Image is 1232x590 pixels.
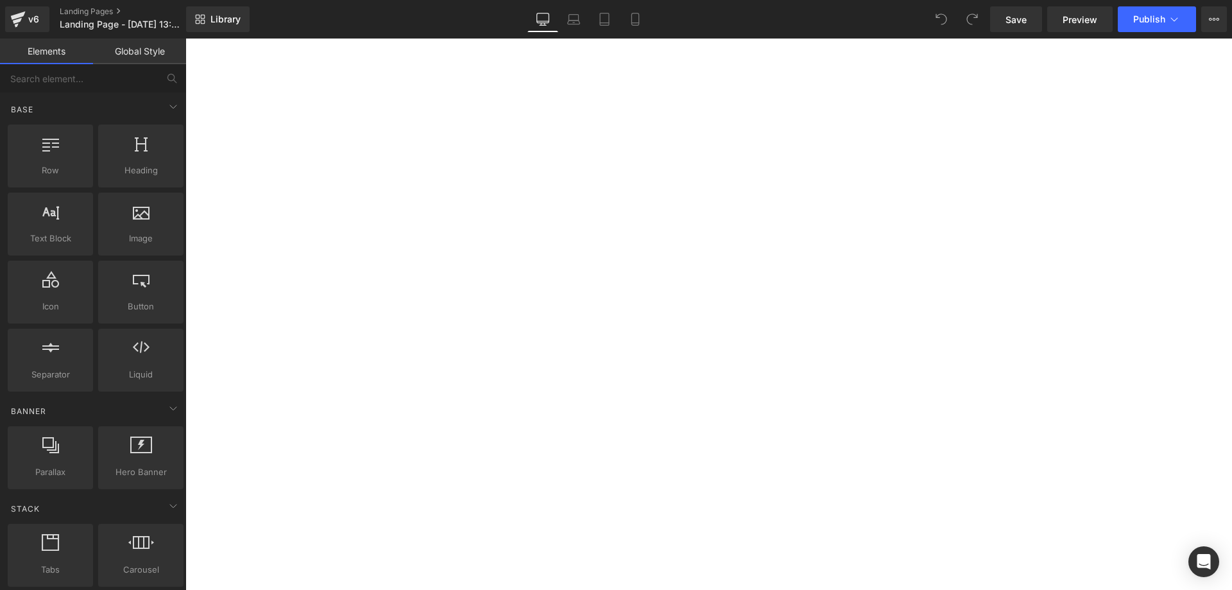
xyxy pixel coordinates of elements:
span: Base [10,103,35,116]
span: Icon [12,300,89,313]
span: Stack [10,503,41,515]
span: Liquid [102,368,180,381]
span: Image [102,232,180,245]
span: Preview [1063,13,1097,26]
span: Hero Banner [102,465,180,479]
a: Global Style [93,39,186,64]
span: Tabs [12,563,89,577]
div: Open Intercom Messenger [1188,546,1219,577]
span: Heading [102,164,180,177]
button: More [1201,6,1227,32]
button: Undo [928,6,954,32]
span: Separator [12,368,89,381]
a: Landing Pages [60,6,207,17]
span: Row [12,164,89,177]
button: Redo [959,6,985,32]
a: v6 [5,6,49,32]
button: Publish [1118,6,1196,32]
span: Button [102,300,180,313]
a: Mobile [620,6,651,32]
span: Save [1005,13,1027,26]
span: Parallax [12,465,89,479]
a: Preview [1047,6,1113,32]
span: Text Block [12,232,89,245]
a: Desktop [527,6,558,32]
span: Landing Page - [DATE] 13:08:42 [60,19,183,30]
a: New Library [186,6,250,32]
span: Library [210,13,241,25]
a: Laptop [558,6,589,32]
span: Publish [1133,14,1165,24]
a: Tablet [589,6,620,32]
span: Banner [10,405,47,417]
div: v6 [26,11,42,28]
span: Carousel [102,563,180,577]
